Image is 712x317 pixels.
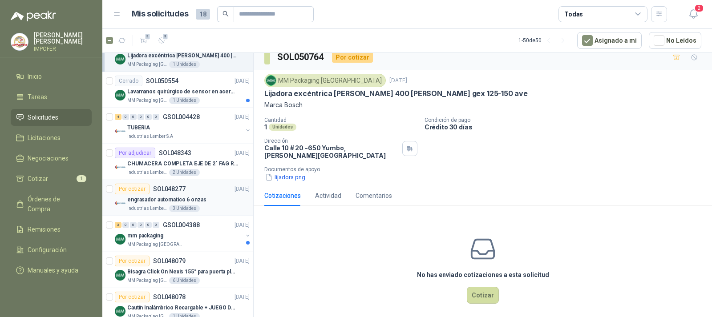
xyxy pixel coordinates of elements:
[315,191,341,201] div: Actividad
[115,54,125,64] img: Company Logo
[102,180,253,216] a: Por cotizarSOL048277[DATE] Company Logoengrasador automatico 6 onzasIndustrias Lember S.A3 Unidades
[28,72,42,81] span: Inicio
[162,33,169,40] span: 3
[685,6,701,22] button: 2
[127,160,238,168] p: CHUMACERA COMPLETA EJE DE 2" FAG REF: UCF211-32
[11,11,56,21] img: Logo peakr
[153,258,186,264] p: SOL048079
[264,173,306,182] button: lijadora.png
[332,52,373,63] div: Por cotizar
[169,97,200,104] div: 1 Unidades
[28,265,78,275] span: Manuales y ayuda
[127,88,238,96] p: Lavamanos quirúrgico de sensor en acero referencia TLS-13
[169,205,200,212] div: 3 Unidades
[11,68,92,85] a: Inicio
[127,232,163,240] p: mm packaging
[11,88,92,105] a: Tareas
[264,191,301,201] div: Cotizaciones
[122,222,129,228] div: 0
[235,77,250,85] p: [DATE]
[11,170,92,187] a: Cotizar1
[264,123,267,131] p: 1
[28,225,61,234] span: Remisiones
[518,33,570,48] div: 1 - 50 de 50
[115,234,125,245] img: Company Logo
[28,112,58,122] span: Solicitudes
[127,52,238,60] p: Lijadora excéntrica [PERSON_NAME] 400 [PERSON_NAME] gex 125-150 ave
[154,33,169,48] button: 3
[130,222,137,228] div: 0
[130,114,137,120] div: 0
[649,32,701,49] button: No Leídos
[122,114,129,120] div: 0
[127,61,167,68] p: MM Packaging [GEOGRAPHIC_DATA]
[102,252,253,288] a: Por cotizarSOL048079[DATE] Company LogoBisagra Click On Nexis 155° para puerta plegable Grass con...
[115,126,125,136] img: Company Logo
[127,133,173,140] p: Industrias Lember S.A
[266,76,276,85] img: Company Logo
[145,222,152,228] div: 0
[153,294,186,300] p: SOL048078
[102,144,253,180] a: Por adjudicarSOL048343[DATE] Company LogoCHUMACERA COMPLETA EJE DE 2" FAG REF: UCF211-32Industria...
[127,97,167,104] p: MM Packaging [GEOGRAPHIC_DATA]
[169,277,200,284] div: 6 Unidades
[28,92,47,102] span: Tareas
[264,100,701,110] p: Marca Bosch
[11,109,92,126] a: Solicitudes
[115,90,125,100] img: Company Logo
[11,221,92,238] a: Remisiones
[467,287,499,304] button: Cotizar
[153,222,159,228] div: 0
[235,221,250,229] p: [DATE]
[115,76,142,86] div: Cerrado
[115,198,125,209] img: Company Logo
[264,144,399,159] p: Calle 10 # 20 -650 Yumbo , [PERSON_NAME][GEOGRAPHIC_DATA]
[235,293,250,301] p: [DATE]
[34,32,92,44] p: [PERSON_NAME] [PERSON_NAME]
[127,304,238,312] p: Cautín Inalámbrico Recargable + JUEGO DE PUNTAS
[163,222,200,228] p: GSOL004388
[28,153,69,163] span: Negociaciones
[127,241,183,248] p: MM Packaging [GEOGRAPHIC_DATA]
[145,114,152,120] div: 0
[577,32,642,49] button: Asignado a mi
[356,191,392,201] div: Comentarios
[564,9,583,19] div: Todas
[132,8,189,20] h1: Mis solicitudes
[11,129,92,146] a: Licitaciones
[138,114,144,120] div: 0
[28,245,67,255] span: Configuración
[235,113,250,121] p: [DATE]
[264,89,528,98] p: Lijadora excéntrica [PERSON_NAME] 400 [PERSON_NAME] gex 125-150 ave
[264,74,386,87] div: MM Packaging [GEOGRAPHIC_DATA]
[115,184,150,194] div: Por cotizar
[145,33,151,40] span: 3
[235,257,250,265] p: [DATE]
[235,185,250,193] p: [DATE]
[159,150,191,156] p: SOL048343
[169,61,200,68] div: 1 Unidades
[115,222,121,228] div: 3
[115,292,150,302] div: Por cotizar
[235,149,250,157] p: [DATE]
[138,222,144,228] div: 0
[264,138,399,144] p: Dirección
[11,150,92,167] a: Negociaciones
[137,33,151,48] button: 3
[417,270,549,280] h3: No has enviado cotizaciones a esta solicitud
[153,186,186,192] p: SOL048277
[28,194,83,214] span: Órdenes de Compra
[115,112,251,140] a: 4 0 0 0 0 0 GSOL004428[DATE] Company LogoTUBERIAIndustrias Lember S.A
[115,270,125,281] img: Company Logo
[269,124,296,131] div: Unidades
[102,72,253,108] a: CerradoSOL050554[DATE] Company LogoLavamanos quirúrgico de sensor en acero referencia TLS-13MM Pa...
[127,169,167,176] p: Industrias Lember S.A
[127,277,167,284] p: MM Packaging [GEOGRAPHIC_DATA]
[264,166,708,173] p: Documentos de apoyo
[127,268,238,276] p: Bisagra Click On Nexis 155° para puerta plegable Grass con base de montaje
[34,46,92,52] p: IMPOFER
[115,162,125,173] img: Company Logo
[146,78,178,84] p: SOL050554
[425,117,708,123] p: Condición de pago
[127,196,206,204] p: engrasador automatico 6 onzas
